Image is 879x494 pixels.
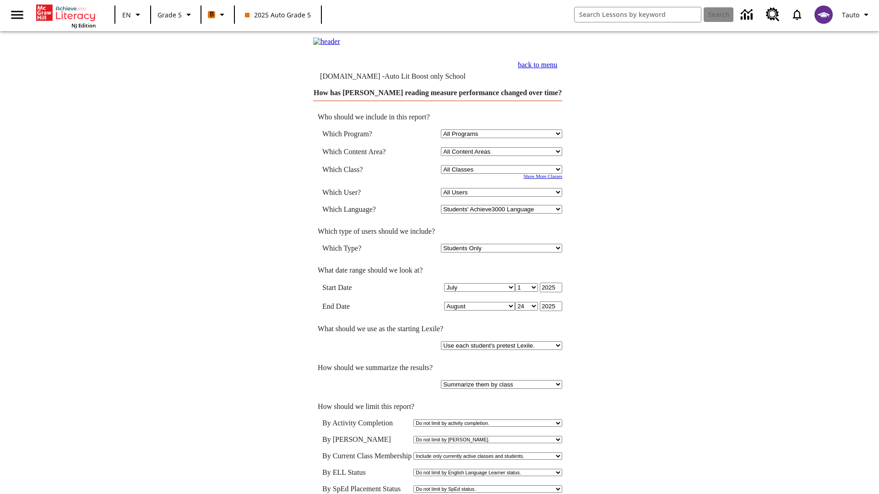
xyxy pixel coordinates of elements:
[313,227,562,236] td: Which type of users should we include?
[4,1,31,28] button: Open side menu
[322,283,403,292] td: Start Date
[575,7,701,22] input: search field
[814,5,833,24] img: avatar image
[320,72,466,81] td: [DOMAIN_NAME] -
[322,485,412,493] td: By SpEd Placement Status
[313,403,562,411] td: How should we limit this report?
[518,61,557,69] a: back to menu
[313,113,562,121] td: Who should we include in this report?
[118,6,147,23] button: Language: EN, Select a language
[157,10,182,20] span: Grade 5
[735,2,760,27] a: Data Center
[210,9,214,20] span: B
[245,10,311,20] span: 2025 Auto Grade 5
[760,2,785,27] a: Resource Center, Will open in new tab
[838,6,875,23] button: Profile/Settings
[842,10,859,20] span: Tauto
[322,129,403,138] td: Which Program?
[385,72,466,80] nobr: Auto Lit Boost only School
[322,188,403,197] td: Which User?
[322,148,386,156] nobr: Which Content Area?
[322,452,412,460] td: By Current Class Membership
[322,435,412,444] td: By [PERSON_NAME]
[322,205,403,214] td: Which Language?
[154,6,198,23] button: Grade: Grade 5, Select a grade
[524,174,563,179] a: Show More Classes
[313,38,340,46] img: header
[313,364,562,372] td: How should we summarize the results?
[204,6,231,23] button: Boost Class color is orange. Change class color
[322,244,403,252] td: Which Type?
[314,89,562,97] a: How has [PERSON_NAME] reading measure performance changed over time?
[809,3,838,27] button: Select a new avatar
[36,3,96,29] div: Home
[313,325,562,333] td: What should we use as the starting Lexile?
[71,22,96,29] span: NJ Edition
[313,266,562,274] td: What date range should we look at?
[322,419,412,427] td: By Activity Completion
[322,301,403,311] td: End Date
[322,165,403,174] td: Which Class?
[122,10,131,20] span: EN
[322,468,412,477] td: By ELL Status
[785,3,809,27] a: Notifications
